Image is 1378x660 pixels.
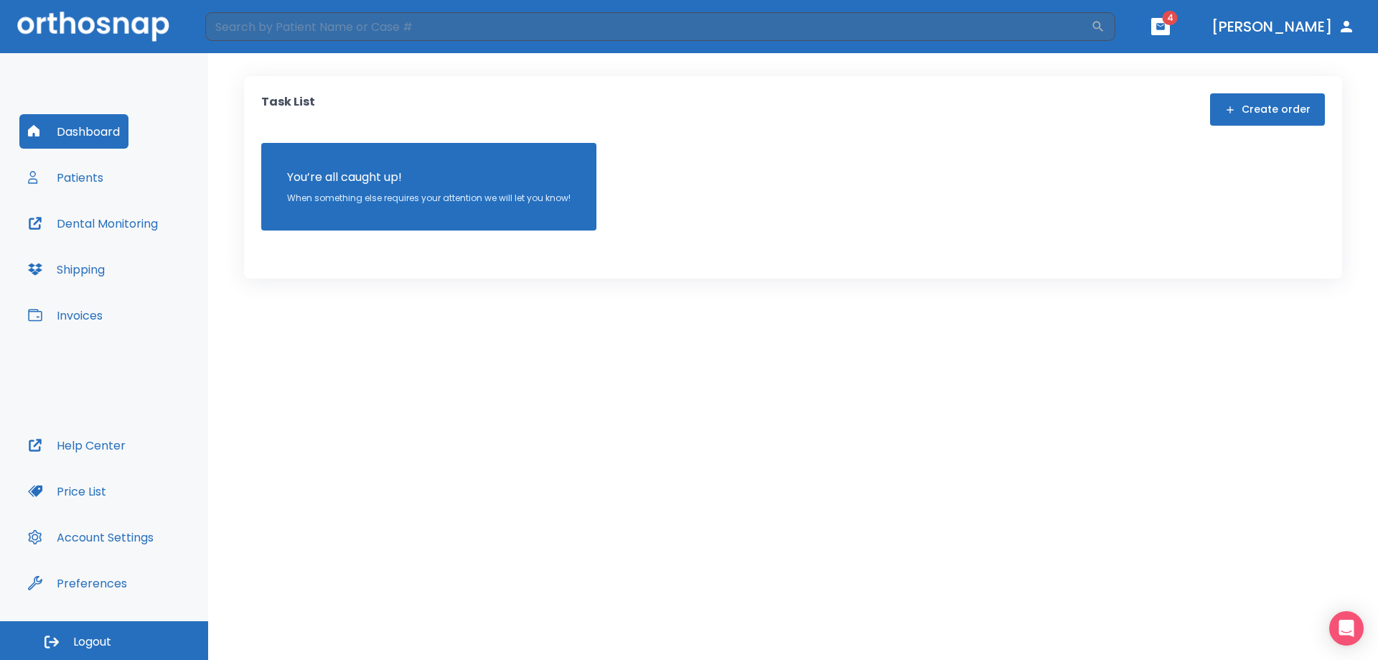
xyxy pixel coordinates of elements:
p: You’re all caught up! [287,169,571,186]
button: Shipping [19,252,113,287]
div: Open Intercom Messenger [1329,611,1364,646]
input: Search by Patient Name or Case # [205,12,1091,41]
button: Create order [1210,93,1325,126]
button: Invoices [19,298,111,333]
button: Account Settings [19,520,162,554]
button: Dental Monitoring [19,206,167,241]
button: Price List [19,474,115,508]
button: Preferences [19,566,136,600]
button: Help Center [19,428,134,463]
button: Patients [19,160,112,195]
img: Orthosnap [17,11,169,41]
span: Logout [73,634,111,650]
p: Task List [261,93,315,126]
button: [PERSON_NAME] [1206,14,1361,39]
span: 4 [1163,11,1178,25]
p: When something else requires your attention we will let you know! [287,192,571,205]
button: Dashboard [19,114,128,149]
